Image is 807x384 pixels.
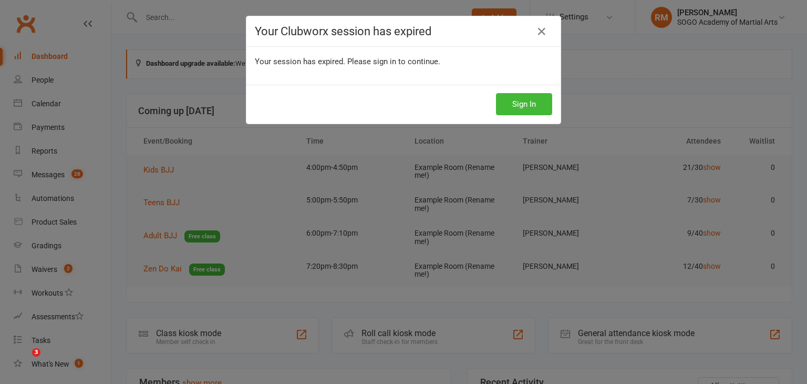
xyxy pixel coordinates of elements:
[255,57,440,66] span: Your session has expired. Please sign in to continue.
[11,348,36,373] iframe: Intercom live chat
[255,25,552,38] h4: Your Clubworx session has expired
[32,348,40,357] span: 3
[533,23,550,40] a: Close
[496,93,552,115] button: Sign In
